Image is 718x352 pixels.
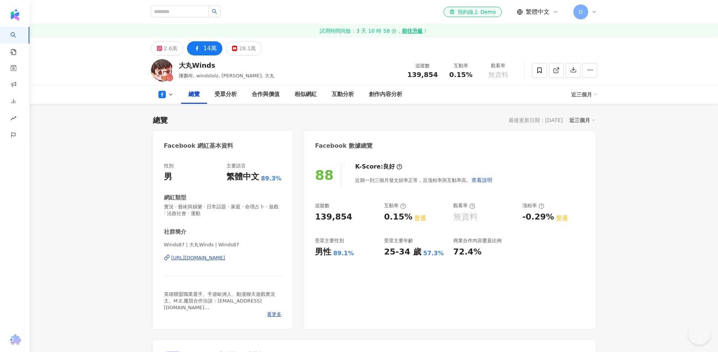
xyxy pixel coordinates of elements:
[315,142,373,150] div: Facebook 數據總覽
[444,7,502,17] a: 預約線上 Demo
[332,90,354,99] div: 互動分析
[453,237,502,244] div: 商業合作內容覆蓋比例
[571,89,597,100] div: 近三個月
[522,202,544,209] div: 漲粉率
[151,41,183,55] button: 2.6萬
[509,117,563,123] div: 最後更新日期：[DATE]
[261,175,282,183] span: 89.3%
[414,214,426,223] div: 普通
[294,90,317,99] div: 相似網紅
[239,43,256,54] div: 28.1萬
[164,194,186,202] div: 網紅類型
[189,90,200,99] div: 總覽
[453,246,482,258] div: 72.4%
[688,322,711,345] iframe: Help Scout Beacon - Open
[164,171,172,183] div: 男
[315,246,331,258] div: 男性
[522,211,554,223] div: -0.29%
[315,202,329,209] div: 追蹤數
[164,228,186,236] div: 社群簡介
[212,9,217,14] span: search
[471,177,492,183] span: 查看說明
[315,167,334,183] div: 88
[164,142,234,150] div: Facebook 網紅基本資料
[484,62,512,70] div: 觀看率
[384,211,412,223] div: 0.15%
[408,62,438,70] div: 追蹤數
[333,249,354,257] div: 89.1%
[9,9,21,21] img: logo icon
[556,214,568,223] div: 普通
[569,115,595,125] div: 近三個月
[10,27,25,56] a: search
[153,115,168,125] div: 總覽
[164,43,177,54] div: 2.6萬
[384,237,413,244] div: 受眾主要年齡
[369,90,402,99] div: 創作內容分析
[164,241,282,248] span: Winds87 | 大丸Winds | Winds87
[171,255,225,261] div: [URL][DOMAIN_NAME]
[215,90,237,99] div: 受眾分析
[526,8,550,16] span: 繁體中文
[383,163,395,171] div: 良好
[226,163,246,169] div: 主要語言
[226,41,262,55] button: 28.1萬
[402,27,423,35] strong: 前往升級
[10,111,16,128] span: rise
[252,90,280,99] div: 合作與價值
[488,71,508,79] span: 無資料
[384,246,421,258] div: 25-34 歲
[449,71,472,79] span: 0.15%
[164,291,278,324] span: 英雄聯盟職業選手、手遊歐洲人、動漫聊天遊戲實況主。M.E.魔競合作洽談：[EMAIL_ADDRESS][DOMAIN_NAME] Twitch實況台：[DOMAIN_NAME][URL] 字數太...
[164,255,282,261] a: [URL][DOMAIN_NAME]
[450,8,496,16] div: 預約線上 Demo
[315,211,352,223] div: 139,854
[447,62,475,70] div: 互動率
[8,334,22,346] img: chrome extension
[471,173,493,188] button: 查看說明
[267,311,281,318] span: 看更多
[164,163,174,169] div: 性別
[226,171,259,183] div: 繁體中文
[408,71,438,79] span: 139,854
[384,202,406,209] div: 互動率
[30,24,718,38] a: 試用時間尚餘：3 天 10 時 58 分，前往升級！
[187,41,222,55] button: 14萬
[355,163,402,171] div: K-Score :
[579,8,583,16] span: D
[423,249,444,257] div: 57.3%
[453,211,478,223] div: 無資料
[151,59,173,81] img: KOL Avatar
[355,173,493,188] div: 近期一到三個月發文頻率正常，且漲粉率與互動率高。
[315,237,344,244] div: 受眾主要性別
[203,43,217,54] div: 14萬
[164,204,282,217] span: 實況 · 藝術與娛樂 · 日常話題 · 家庭 · 命理占卜 · 遊戲 · 法政社會 · 運動
[179,73,274,79] span: 陳鵬年, windslolz, [PERSON_NAME], 大丸
[179,61,274,70] div: 大丸Winds
[453,202,475,209] div: 觀看率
